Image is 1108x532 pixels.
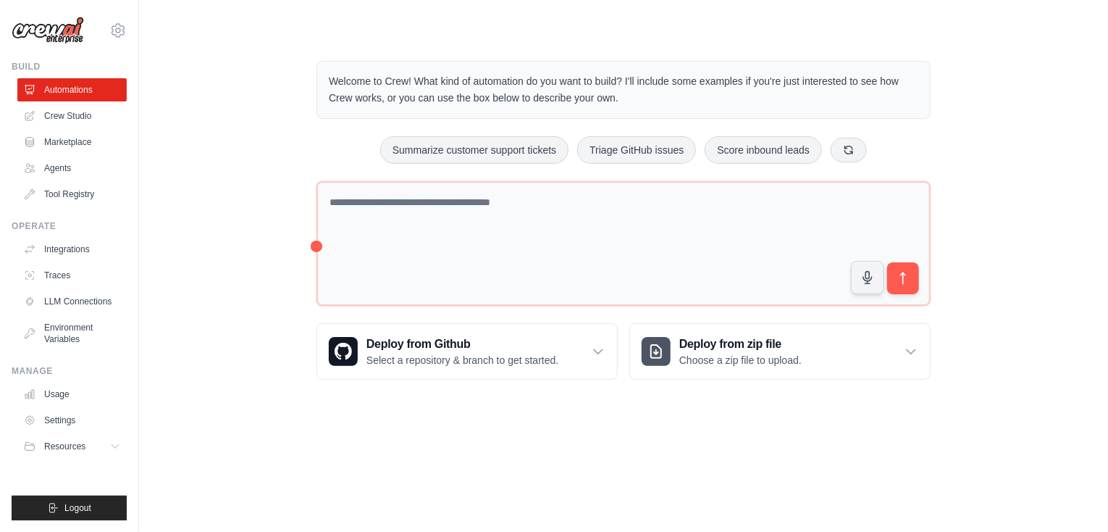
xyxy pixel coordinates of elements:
[12,220,127,232] div: Operate
[705,136,822,164] button: Score inbound leads
[1036,462,1108,532] iframe: Chat Widget
[380,136,568,164] button: Summarize customer support tickets
[17,104,127,128] a: Crew Studio
[64,502,91,514] span: Logout
[17,264,127,287] a: Traces
[12,365,127,377] div: Manage
[679,353,802,367] p: Choose a zip file to upload.
[17,435,127,458] button: Resources
[17,78,127,101] a: Automations
[12,61,127,72] div: Build
[366,336,558,353] h3: Deploy from Github
[17,130,127,154] a: Marketplace
[17,383,127,406] a: Usage
[577,136,696,164] button: Triage GitHub issues
[17,183,127,206] a: Tool Registry
[366,353,558,367] p: Select a repository & branch to get started.
[679,336,802,353] h3: Deploy from zip file
[17,409,127,432] a: Settings
[17,157,127,180] a: Agents
[17,290,127,313] a: LLM Connections
[17,238,127,261] a: Integrations
[12,17,84,44] img: Logo
[44,441,85,452] span: Resources
[17,316,127,351] a: Environment Variables
[329,73,918,107] p: Welcome to Crew! What kind of automation do you want to build? I'll include some examples if you'...
[12,496,127,520] button: Logout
